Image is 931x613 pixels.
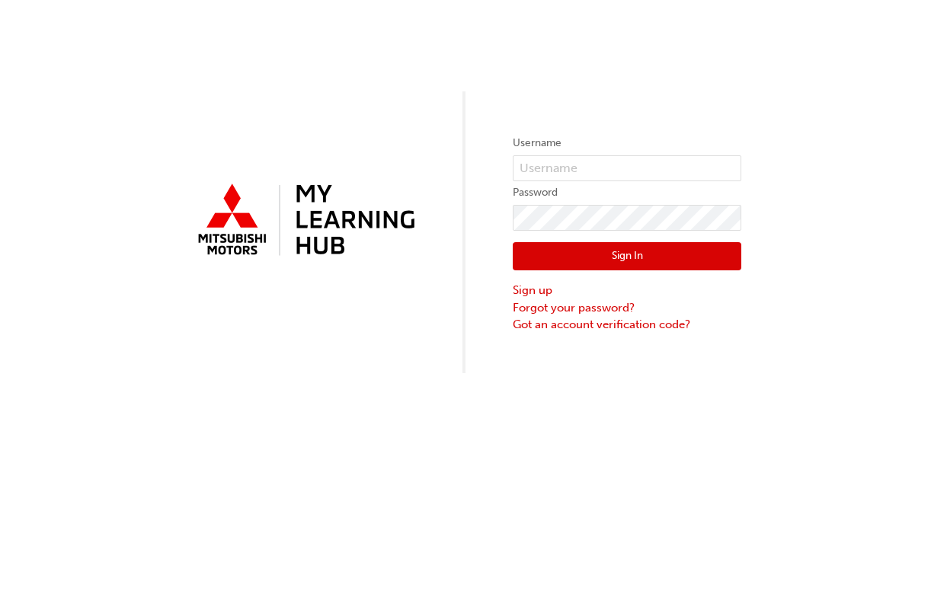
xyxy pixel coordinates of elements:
label: Username [513,134,741,152]
a: Sign up [513,282,741,299]
label: Password [513,184,741,202]
a: Got an account verification code? [513,316,741,334]
input: Username [513,155,741,181]
a: Forgot your password? [513,299,741,317]
button: Sign In [513,242,741,271]
img: mmal [190,177,418,264]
